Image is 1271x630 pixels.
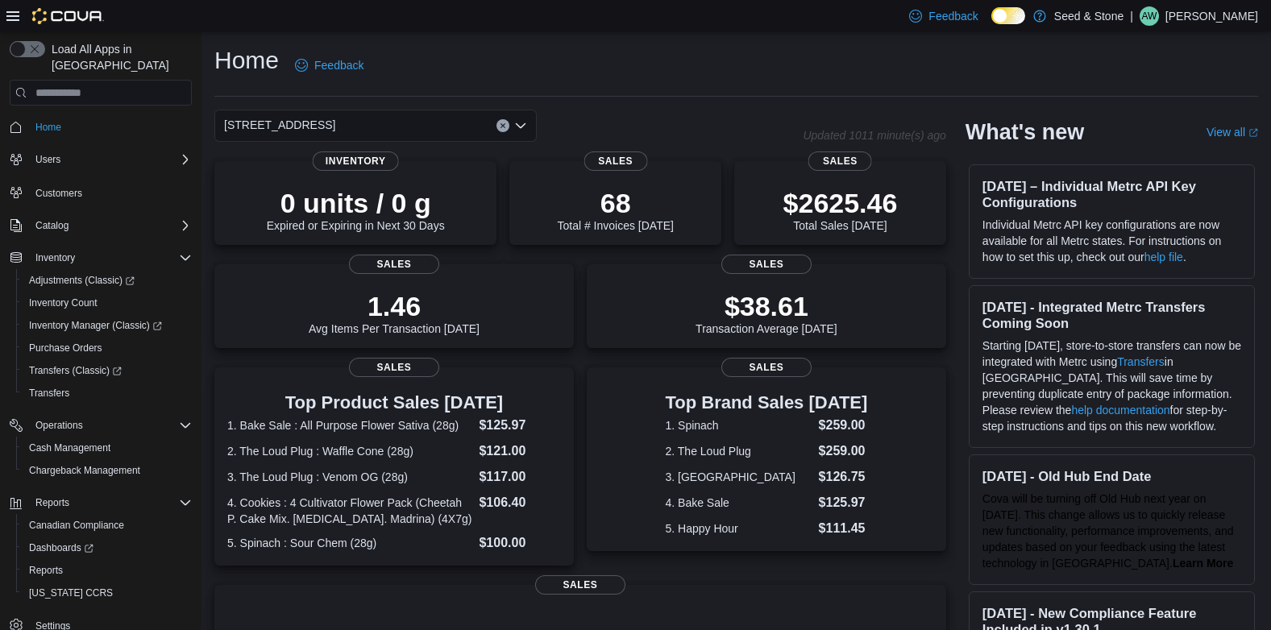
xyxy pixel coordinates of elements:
[29,248,81,267] button: Inventory
[227,535,472,551] dt: 5. Spinach : Sour Chem (28g)
[479,467,560,487] dd: $117.00
[819,467,868,487] dd: $126.75
[314,57,363,73] span: Feedback
[23,338,192,358] span: Purchase Orders
[721,255,812,274] span: Sales
[819,416,868,435] dd: $259.00
[29,117,192,137] span: Home
[23,316,192,335] span: Inventory Manager (Classic)
[29,541,93,554] span: Dashboards
[227,417,472,433] dt: 1. Bake Sale : All Purpose Flower Sativa (28g)
[29,150,67,169] button: Users
[267,187,445,219] p: 0 units / 0 g
[16,559,198,582] button: Reports
[819,493,868,512] dd: $125.97
[16,537,198,559] a: Dashboards
[227,443,472,459] dt: 2. The Loud Plug : Waffle Cone (28g)
[479,493,560,512] dd: $106.40
[29,564,63,577] span: Reports
[29,464,140,477] span: Chargeback Management
[1207,126,1258,139] a: View allExternal link
[35,121,61,134] span: Home
[23,516,192,535] span: Canadian Compliance
[35,219,69,232] span: Catalog
[1130,6,1133,26] p: |
[289,49,370,81] a: Feedback
[3,115,198,139] button: Home
[16,582,198,604] button: [US_STATE] CCRS
[29,182,192,202] span: Customers
[496,119,509,132] button: Clear input
[313,151,399,171] span: Inventory
[991,24,992,25] span: Dark Mode
[29,274,135,287] span: Adjustments (Classic)
[29,364,122,377] span: Transfers (Classic)
[23,293,192,313] span: Inventory Count
[23,271,141,290] a: Adjustments (Classic)
[29,216,192,235] span: Catalog
[29,319,162,332] span: Inventory Manager (Classic)
[3,148,198,171] button: Users
[29,248,192,267] span: Inventory
[23,438,117,458] a: Cash Management
[29,441,110,454] span: Cash Management
[23,383,192,403] span: Transfers
[23,438,192,458] span: Cash Management
[16,382,198,404] button: Transfers
[1141,6,1157,26] span: AW
[23,338,109,358] a: Purchase Orders
[23,361,128,380] a: Transfers (Classic)
[16,459,198,482] button: Chargeback Management
[982,299,1241,331] h3: [DATE] - Integrated Metrc Transfers Coming Soon
[29,184,89,203] a: Customers
[32,8,104,24] img: Cova
[666,393,868,412] h3: Top Brand Sales [DATE]
[23,583,192,603] span: Washington CCRS
[3,180,198,204] button: Customers
[3,214,198,237] button: Catalog
[3,414,198,437] button: Operations
[16,359,198,382] a: Transfers (Classic)
[803,129,945,142] p: Updated 1011 minute(s) ago
[982,178,1241,210] h3: [DATE] – Individual Metrc API Key Configurations
[16,269,198,292] a: Adjustments (Classic)
[1054,6,1124,26] p: Seed & Stone
[819,519,868,538] dd: $111.45
[479,533,560,553] dd: $100.00
[23,538,192,557] span: Dashboards
[666,520,812,537] dt: 5. Happy Hour
[224,115,335,135] span: [STREET_ADDRESS]
[23,583,119,603] a: [US_STATE] CCRS
[227,495,472,527] dt: 4. Cookies : 4 Cultivator Flower Pack (Cheetah P. Cake Mix. [MEDICAL_DATA]. Madrina) (4X7g)
[35,187,82,200] span: Customers
[214,44,279,77] h1: Home
[1117,355,1165,368] a: Transfers
[29,416,89,435] button: Operations
[349,255,439,274] span: Sales
[479,416,560,435] dd: $125.97
[23,516,131,535] a: Canadian Compliance
[808,151,872,171] span: Sales
[29,118,68,137] a: Home
[23,293,104,313] a: Inventory Count
[783,187,898,219] p: $2625.46
[557,187,673,232] div: Total # Invoices [DATE]
[16,314,198,337] a: Inventory Manager (Classic)
[23,271,192,290] span: Adjustments (Classic)
[227,469,472,485] dt: 3. The Loud Plug : Venom OG (28g)
[309,290,480,322] p: 1.46
[982,492,1234,570] span: Cova will be turning off Old Hub next year on [DATE]. This change allows us to quickly release ne...
[29,493,192,512] span: Reports
[982,338,1241,434] p: Starting [DATE], store-to-store transfers can now be integrated with Metrc using in [GEOGRAPHIC_D...
[35,153,60,166] span: Users
[991,7,1025,24] input: Dark Mode
[23,461,192,480] span: Chargeback Management
[16,514,198,537] button: Canadian Compliance
[29,216,75,235] button: Catalog
[1173,557,1233,570] a: Learn More
[29,387,69,400] span: Transfers
[1144,251,1183,263] a: help file
[696,290,837,335] div: Transaction Average [DATE]
[16,437,198,459] button: Cash Management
